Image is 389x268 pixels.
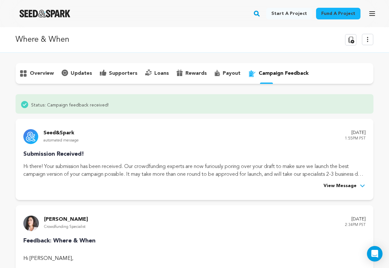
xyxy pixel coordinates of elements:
a: Fund a project [316,8,360,19]
p: [DATE] [345,129,366,137]
p: supporters [109,70,137,77]
button: supporters [96,68,141,79]
button: loans [141,68,173,79]
p: Crowdfunding Specialist [44,223,88,231]
p: Seed&Spark [43,129,79,137]
p: payout [223,70,241,77]
button: rewards [173,68,211,79]
div: Open Intercom Messenger [367,246,383,262]
p: Submission Received! [23,150,366,159]
a: Start a project [266,8,312,19]
button: View Message [324,182,366,190]
p: rewards [185,70,207,77]
button: campaign feedback [244,68,312,79]
p: campaign feedback [259,70,309,77]
p: [DATE] [345,216,366,223]
img: Seed&Spark Logo Dark Mode [19,10,70,17]
p: automated message [43,137,79,144]
p: Feedback: Where & When [23,236,366,246]
span: View Message [324,182,357,190]
button: payout [211,68,244,79]
p: [PERSON_NAME] [44,216,88,223]
a: Seed&Spark Homepage [19,10,70,17]
p: Hi there! Your submission has been received. Our crowdfunding experts are now furiously poring ov... [23,163,366,178]
p: Where & When [16,34,69,46]
img: headshot%20screenshot.jpg [23,216,39,231]
p: 2:34PM PST [345,221,366,229]
p: loans [154,70,169,77]
span: Status: Campaign feedback received! [31,101,109,108]
button: overview [16,68,58,79]
p: updates [71,70,92,77]
p: 1:55PM PST [345,135,366,142]
button: updates [58,68,96,79]
p: overview [30,70,54,77]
